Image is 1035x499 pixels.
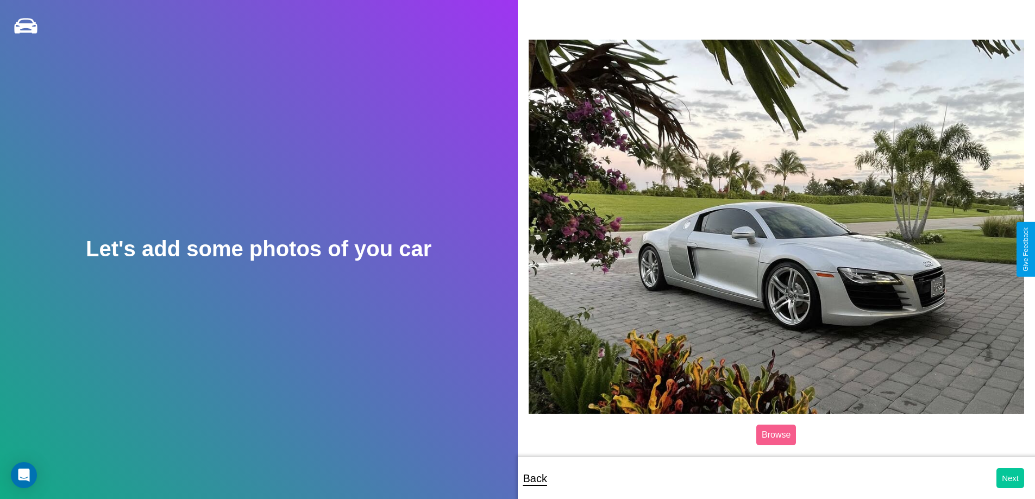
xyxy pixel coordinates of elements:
[1022,228,1030,271] div: Give Feedback
[11,462,37,488] div: Open Intercom Messenger
[523,469,547,488] p: Back
[756,425,796,445] label: Browse
[529,40,1025,413] img: posted
[86,237,431,261] h2: Let's add some photos of you car
[996,468,1024,488] button: Next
